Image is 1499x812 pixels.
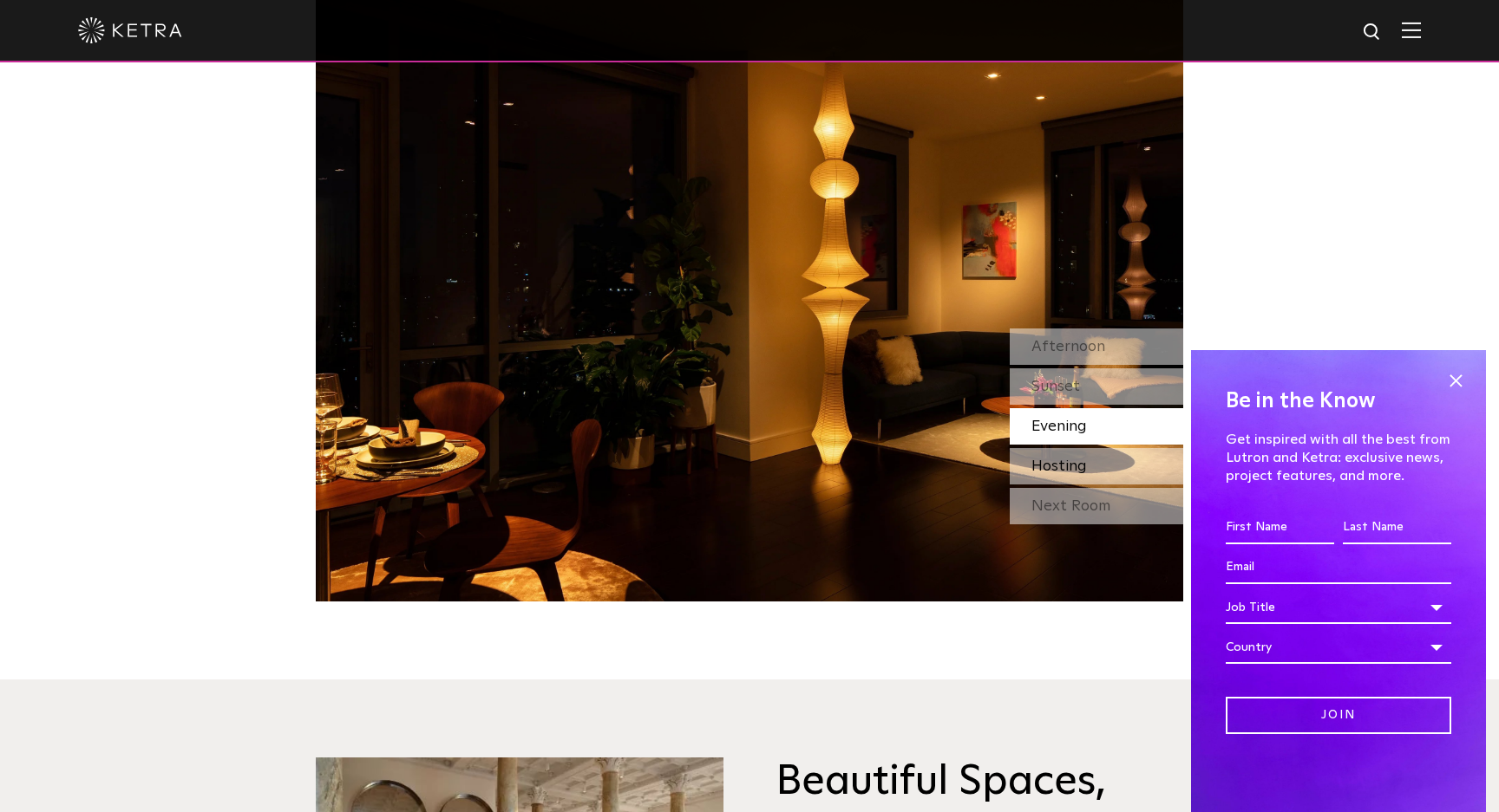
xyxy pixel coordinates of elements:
[1226,511,1334,544] input: First Name
[1226,591,1451,624] div: Job Title
[78,17,182,43] img: ketra-logo-2019-white
[1402,22,1421,38] img: Hamburger%20Nav.svg
[1031,379,1080,394] span: Sunset
[1031,458,1087,474] span: Hosting
[1226,431,1451,484] p: Get inspired with all the best from Lutron and Ketra: exclusive news, project features, and more.
[1226,551,1451,584] input: Email
[1031,339,1105,354] span: Afternoon
[1226,385,1451,418] h4: Be in the Know
[1226,631,1451,664] div: Country
[1362,22,1384,43] img: search icon
[1343,511,1451,544] input: Last Name
[1010,488,1183,524] div: Next Room
[1031,419,1087,434] span: Evening
[1226,697,1451,734] input: Join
